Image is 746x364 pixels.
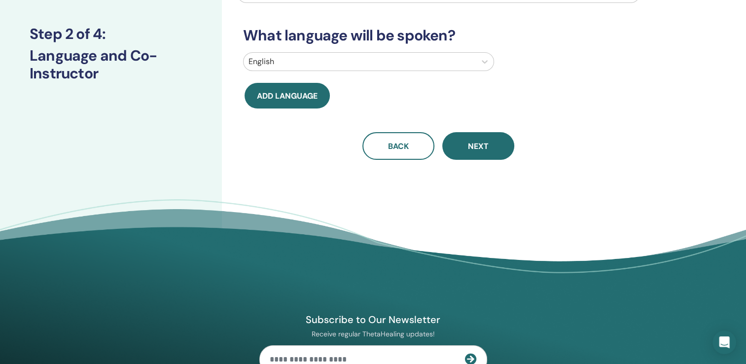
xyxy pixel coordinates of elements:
[259,329,487,338] p: Receive regular ThetaHealing updates!
[30,25,192,43] h3: Step 2 of 4 :
[442,132,514,160] button: Next
[259,313,487,326] h4: Subscribe to Our Newsletter
[388,141,409,151] span: Back
[30,47,192,82] h3: Language and Co-Instructor
[237,27,640,44] h3: What language will be spoken?
[362,132,434,160] button: Back
[245,83,330,109] button: Add language
[468,141,489,151] span: Next
[712,330,736,354] div: Open Intercom Messenger
[257,91,318,101] span: Add language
